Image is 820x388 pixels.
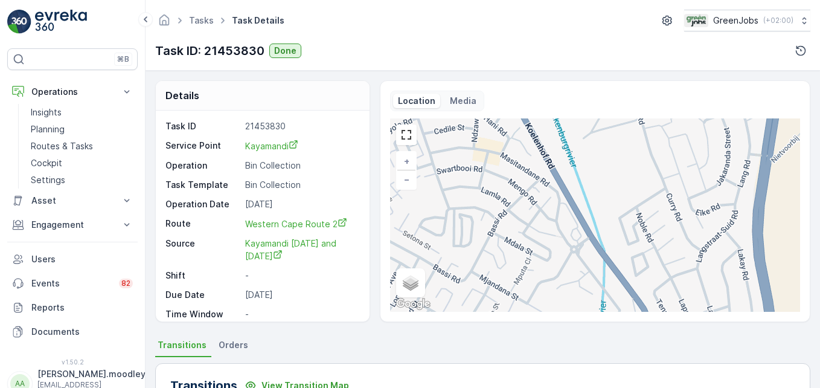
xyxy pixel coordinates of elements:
p: Done [274,45,296,57]
p: Source [165,238,240,262]
button: GreenJobs(+02:00) [684,10,810,31]
span: Kayamandi [245,141,298,151]
p: Documents [31,326,133,338]
p: Operation [165,160,240,172]
a: Reports [7,296,138,320]
p: Time Window [165,308,240,320]
span: Transitions [158,339,207,351]
span: Task Details [229,15,287,27]
p: Bin Collection [245,179,357,191]
a: Open this area in Google Maps (opens a new window) [393,296,433,312]
a: Events82 [7,271,138,296]
button: Asset [7,189,138,213]
p: Bin Collection [245,160,357,172]
p: Settings [31,174,65,186]
p: [PERSON_NAME].moodley [37,368,146,380]
span: v 1.50.2 [7,358,138,366]
p: ⌘B [117,54,129,64]
img: logo [7,10,31,34]
p: Media [450,95,476,107]
a: Settings [26,172,138,189]
p: Task Template [165,179,240,191]
p: Operation Date [165,198,240,210]
span: Kayamandi [DATE] and [DATE] [245,238,339,261]
a: Cockpit [26,155,138,172]
p: Insights [31,106,62,118]
a: Users [7,247,138,271]
p: - [245,270,357,282]
p: Users [31,253,133,265]
a: Documents [7,320,138,344]
a: Homepage [158,18,171,28]
a: Layers [397,270,424,296]
span: + [404,156,409,166]
a: Routes & Tasks [26,138,138,155]
a: Zoom Out [397,170,415,189]
span: − [404,174,410,184]
a: Zoom In [397,152,415,170]
a: View Fullscreen [397,126,415,144]
p: Due Date [165,289,240,301]
button: Done [269,44,301,58]
p: Operations [31,86,114,98]
a: Kayamandi Monday and Wednesday [245,238,357,262]
p: Asset [31,195,114,207]
a: Kayamandi [245,140,357,152]
p: Routes & Tasks [31,140,93,152]
p: Location [398,95,435,107]
p: [DATE] [245,198,357,210]
p: Task ID [165,120,240,132]
p: Details [165,88,199,103]
img: Green_Jobs_Logo.png [684,14,708,27]
p: Shift [165,270,240,282]
a: Western Cape Route 2 [245,218,357,230]
p: Task ID: 21453830 [155,42,264,60]
p: [DATE] [245,289,357,301]
p: Events [31,277,112,289]
p: Engagement [31,219,114,231]
span: Western Cape Route 2 [245,219,347,229]
img: Google [393,296,433,312]
p: GreenJobs [713,15,758,27]
p: Reports [31,302,133,314]
p: 21453830 [245,120,357,132]
button: Operations [7,80,138,104]
a: Tasks [189,15,214,25]
p: Planning [31,123,65,135]
img: logo_light-DOdMpM7g.png [35,10,87,34]
span: Orders [219,339,248,351]
p: Service Point [165,140,240,152]
a: Planning [26,121,138,138]
a: Insights [26,104,138,121]
p: Cockpit [31,157,62,169]
p: - [245,308,357,320]
button: Engagement [7,213,138,237]
p: 82 [121,279,130,288]
p: Route [165,218,240,230]
p: ( +02:00 ) [763,16,793,25]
